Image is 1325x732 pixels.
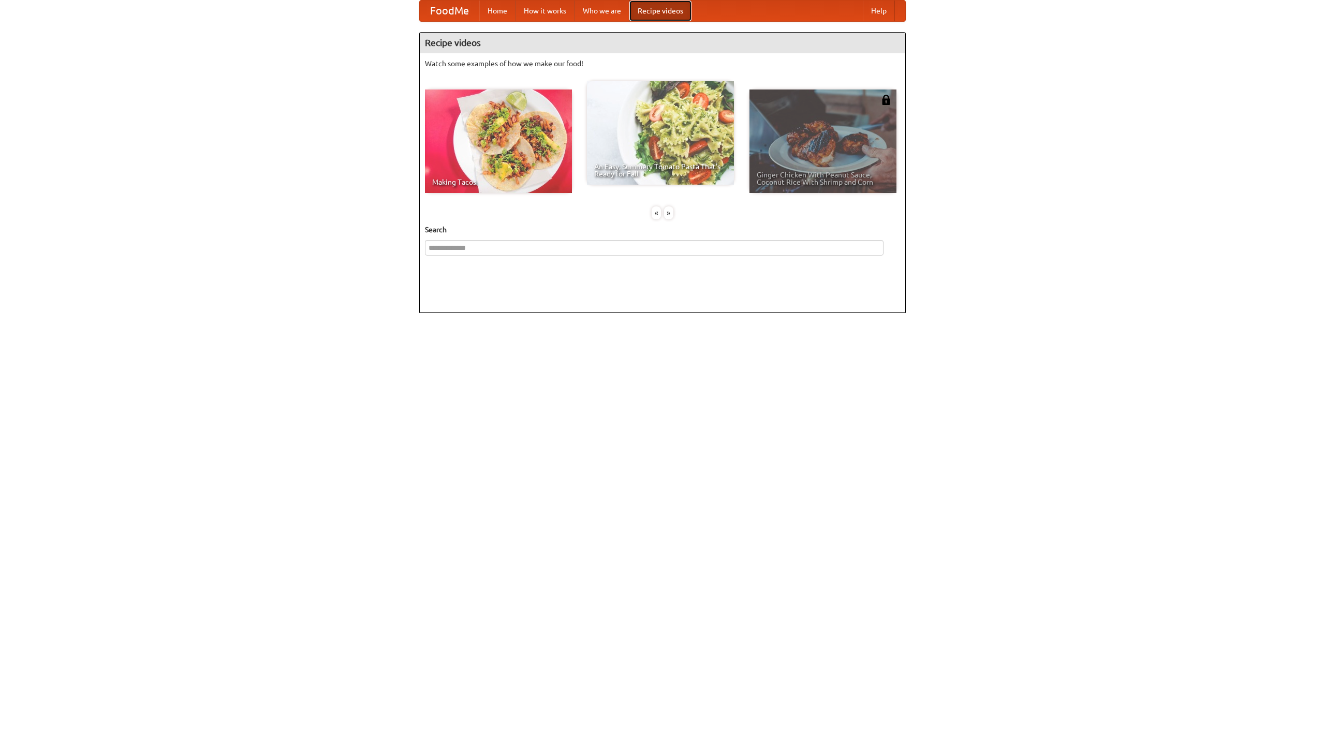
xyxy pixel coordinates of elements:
p: Watch some examples of how we make our food! [425,58,900,69]
a: Who we are [575,1,629,21]
a: Help [863,1,895,21]
div: » [664,206,673,219]
span: An Easy, Summery Tomato Pasta That's Ready for Fall [594,163,727,177]
a: An Easy, Summery Tomato Pasta That's Ready for Fall [587,81,734,185]
h5: Search [425,225,900,235]
img: 483408.png [881,95,891,105]
a: Recipe videos [629,1,691,21]
h4: Recipe videos [420,33,905,53]
a: FoodMe [420,1,479,21]
a: Home [479,1,516,21]
div: « [652,206,661,219]
a: Making Tacos [425,89,572,193]
span: Making Tacos [432,178,565,186]
a: How it works [516,1,575,21]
